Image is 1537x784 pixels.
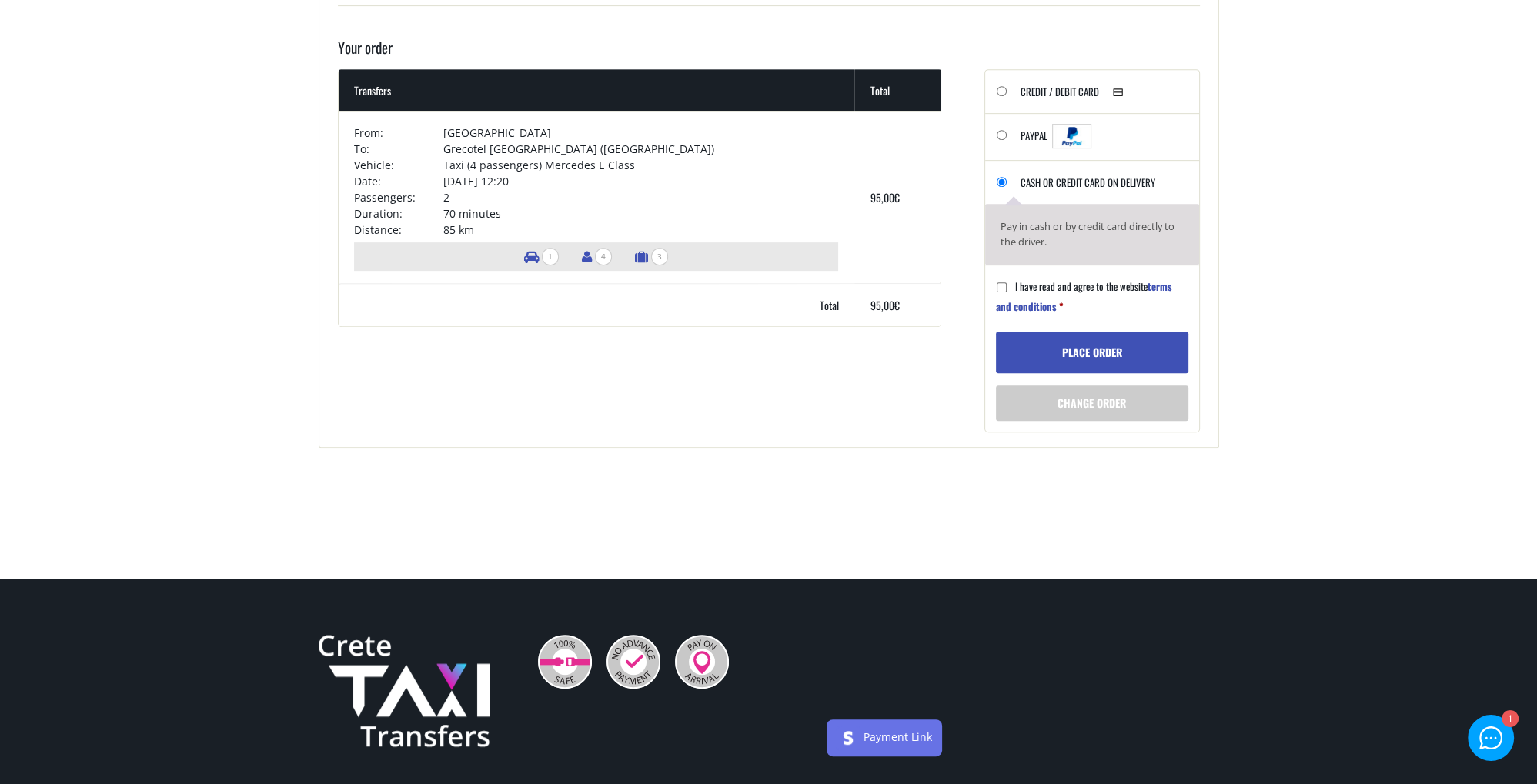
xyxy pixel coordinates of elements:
[443,173,838,189] td: [DATE] 12:20
[1104,83,1132,102] img: Credit / Debit Card
[864,729,932,743] a: Payment Link
[354,157,444,173] td: Vehicle:
[516,242,566,271] li: Number of vehicles
[836,726,860,750] img: stripe
[339,69,855,111] th: Transfers
[319,635,490,747] img: Crete Taxi Transfers
[574,242,620,271] li: Number of passengers
[870,297,899,313] bdi: 95,00
[1021,125,1092,160] label: PayPal
[894,189,899,205] span: €
[996,332,1188,373] button: Place order
[996,279,1172,314] a: terms and conditions
[996,279,1172,314] span: I have read and agree to the website
[1021,82,1133,113] label: Credit / Debit Card
[354,189,444,205] td: Passengers:
[627,242,676,271] li: Number of luggage items
[443,157,838,173] td: Taxi (4 passengers) Mercedes E Class
[542,248,559,265] span: 1
[339,283,855,326] th: Total
[1052,124,1091,148] img: PayPal acceptance mark
[606,635,660,689] img: No Advance Payment
[1021,172,1155,204] label: Cash or Credit Card on delivery
[854,69,941,111] th: Total
[443,205,838,222] td: 70 minutes
[651,248,668,265] span: 3
[1501,712,1517,728] div: 1
[443,222,838,238] td: 85 km
[996,385,1188,421] a: Change order
[338,37,1200,69] h3: Your order
[997,282,1007,292] input: I have read and agree to the websiteterms and conditions *
[354,173,444,189] td: Date:
[894,297,899,313] span: €
[443,189,838,205] td: 2
[595,248,612,265] span: 4
[870,189,899,205] bdi: 95,00
[443,125,838,141] td: [GEOGRAPHIC_DATA]
[675,635,729,689] img: Pay On Arrival
[354,141,444,157] td: To:
[538,635,592,689] img: 100% Safe
[354,205,444,222] td: Duration:
[1059,299,1064,314] abbr: required
[354,125,444,141] td: From:
[1001,219,1184,249] p: Pay in cash or by credit card directly to the driver.
[443,141,838,157] td: Grecotel [GEOGRAPHIC_DATA] ([GEOGRAPHIC_DATA])
[354,222,444,238] td: Distance:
